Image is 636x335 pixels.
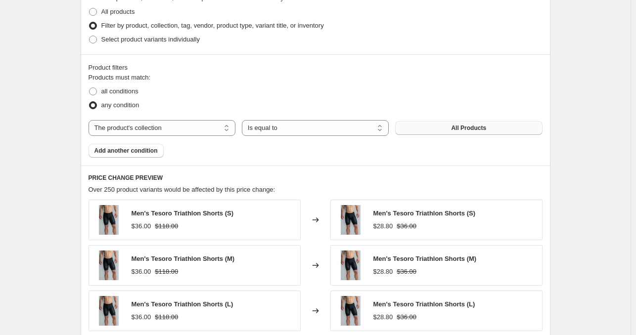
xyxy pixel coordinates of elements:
[451,124,486,132] span: All Products
[336,205,365,235] img: TesoroTriShorts1_80x.jpg
[155,267,178,277] strike: $118.00
[101,87,138,95] span: all conditions
[373,221,393,231] div: $28.80
[397,221,416,231] strike: $36.00
[89,74,151,81] span: Products must match:
[94,251,124,280] img: TesoroTriShorts1_80x.jpg
[132,300,233,308] span: Men's Tesoro Triathlon Shorts (L)
[373,300,475,308] span: Men's Tesoro Triathlon Shorts (L)
[89,174,543,182] h6: PRICE CHANGE PREVIEW
[94,296,124,326] img: TesoroTriShorts1_80x.jpg
[94,147,158,155] span: Add another condition
[373,267,393,277] div: $28.80
[373,312,393,322] div: $28.80
[101,36,200,43] span: Select product variants individually
[155,221,178,231] strike: $118.00
[101,22,324,29] span: Filter by product, collection, tag, vendor, product type, variant title, or inventory
[89,144,164,158] button: Add another condition
[336,251,365,280] img: TesoroTriShorts1_80x.jpg
[155,312,178,322] strike: $118.00
[101,101,139,109] span: any condition
[89,63,543,73] div: Product filters
[373,255,477,262] span: Men's Tesoro Triathlon Shorts (M)
[132,267,151,277] div: $36.00
[336,296,365,326] img: TesoroTriShorts1_80x.jpg
[94,205,124,235] img: TesoroTriShorts1_80x.jpg
[101,8,135,15] span: All products
[89,186,275,193] span: Over 250 product variants would be affected by this price change:
[397,312,416,322] strike: $36.00
[132,255,235,262] span: Men's Tesoro Triathlon Shorts (M)
[132,221,151,231] div: $36.00
[397,267,416,277] strike: $36.00
[132,312,151,322] div: $36.00
[395,121,542,135] button: All Products
[132,209,234,217] span: Men's Tesoro Triathlon Shorts (S)
[373,209,476,217] span: Men's Tesoro Triathlon Shorts (S)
